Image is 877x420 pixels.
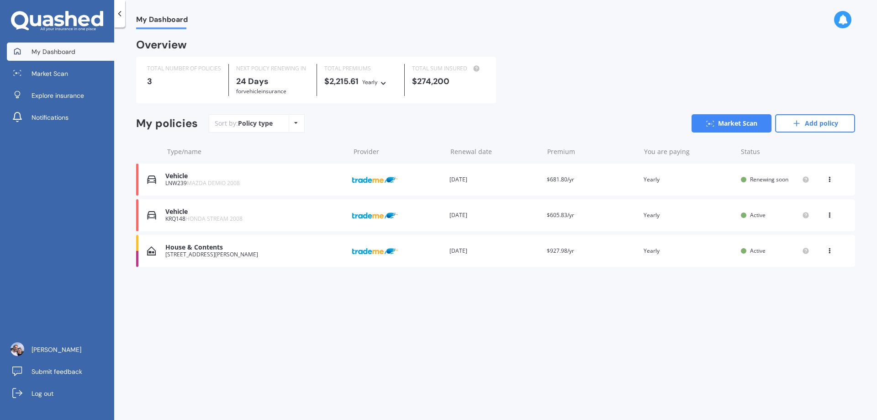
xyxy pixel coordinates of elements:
img: Vehicle [147,175,156,184]
div: $274,200 [412,77,485,86]
span: Log out [32,389,53,398]
div: Provider [354,147,443,156]
div: Status [741,147,809,156]
span: My Dashboard [32,47,75,56]
div: TOTAL SUM INSURED [412,64,485,73]
div: 3 [147,77,221,86]
img: Vehicle [147,211,156,220]
div: Yearly [644,175,734,184]
div: House & Contents [165,244,345,251]
span: My Dashboard [136,15,188,27]
span: HONDA STREAM 2008 [185,215,243,223]
span: [PERSON_NAME] [32,345,81,354]
a: Explore insurance [7,86,114,105]
div: Vehicle [165,172,345,180]
span: $681.80/yr [547,175,574,183]
b: 24 Days [236,76,269,87]
div: Yearly [362,78,378,87]
div: LNW239 [165,180,345,186]
span: $605.83/yr [547,211,574,219]
a: Add policy [775,114,855,133]
img: Trade Me Insurance [352,207,398,224]
div: Vehicle [165,208,345,216]
a: Market Scan [7,64,114,83]
a: Notifications [7,108,114,127]
div: Overview [136,40,187,49]
div: You are paying [644,147,734,156]
span: $927.98/yr [547,247,574,255]
span: for Vehicle insurance [236,87,286,95]
div: Type/name [167,147,346,156]
a: [PERSON_NAME] [7,340,114,359]
span: Submit feedback [32,367,82,376]
div: Yearly [644,246,734,255]
span: Market Scan [32,69,68,78]
div: Sort by: [215,119,273,128]
div: [STREET_ADDRESS][PERSON_NAME] [165,251,345,258]
div: NEXT POLICY RENEWING IN [236,64,309,73]
span: Active [750,247,766,255]
img: House & Contents [147,246,156,255]
div: $2,215.61 [324,77,397,87]
a: Log out [7,384,114,403]
a: Market Scan [692,114,771,133]
img: Trade Me Insurance [352,242,398,260]
span: Active [750,211,766,219]
div: My policies [136,117,198,130]
span: Renewing soon [750,175,788,183]
div: Policy type [238,119,273,128]
div: Yearly [644,211,734,220]
div: TOTAL NUMBER OF POLICIES [147,64,221,73]
div: KRQ148 [165,216,345,222]
div: TOTAL PREMIUMS [324,64,397,73]
a: Submit feedback [7,362,114,381]
img: ACg8ocLHD8sSD32pWleaFygcOjXJ9wMgMOZxwALWD49Qt7bFN2O3c20HmQ=s96-c [11,342,24,356]
div: Premium [547,147,637,156]
span: Explore insurance [32,91,84,100]
div: [DATE] [449,246,539,255]
div: Renewal date [450,147,540,156]
img: Trade Me Insurance [352,171,398,188]
a: My Dashboard [7,43,114,61]
div: [DATE] [449,175,539,184]
span: Notifications [32,113,69,122]
div: [DATE] [449,211,539,220]
span: MAZDA DEMIO 2008 [187,179,240,187]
